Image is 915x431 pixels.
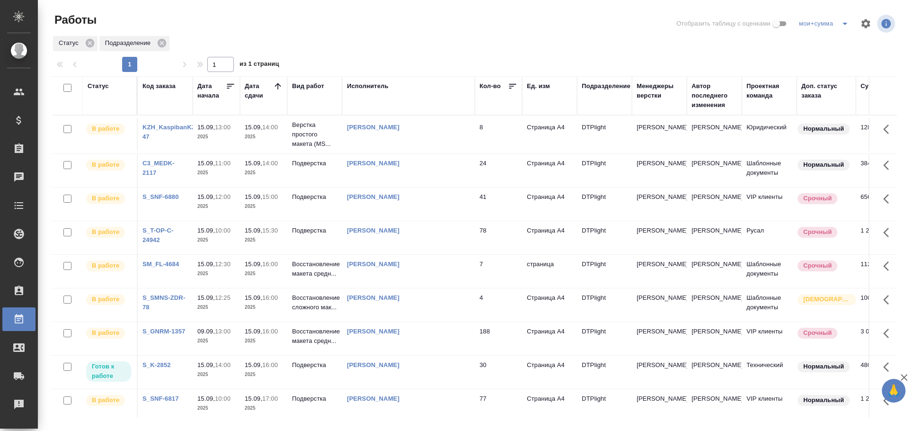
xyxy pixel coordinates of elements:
[197,361,215,368] p: 15.09,
[676,19,771,28] span: Отобразить таблицу с оценками
[142,395,179,402] a: S_SNF-6817
[197,395,215,402] p: 15.09,
[878,356,900,378] button: Здесь прячутся важные кнопки
[797,16,854,31] div: split button
[292,159,338,168] p: Подверстка
[886,381,902,401] span: 🙏
[878,221,900,244] button: Здесь прячутся важные кнопки
[637,123,682,132] p: [PERSON_NAME]
[527,81,550,91] div: Ед. изм
[85,260,132,272] div: Исполнитель выполняет работу
[197,227,215,234] p: 15.09,
[197,202,235,211] p: 2025
[197,269,235,278] p: 2025
[92,160,119,170] p: В работе
[245,260,262,268] p: 15.09,
[215,124,231,131] p: 13:00
[215,361,231,368] p: 14:00
[577,221,632,254] td: DTPlight
[522,188,577,221] td: Страница А4
[347,81,389,91] div: Исполнитель
[803,295,851,304] p: [DEMOGRAPHIC_DATA]
[687,288,742,322] td: [PERSON_NAME]
[878,288,900,311] button: Здесь прячутся важные кнопки
[742,322,797,355] td: VIP клиенты
[245,395,262,402] p: 15.09,
[856,118,903,151] td: 128,00 ₽
[522,389,577,422] td: Страница А4
[197,328,215,335] p: 09.09,
[292,394,338,404] p: Подверстка
[85,123,132,135] div: Исполнитель выполняет работу
[522,221,577,254] td: Страница А4
[803,362,844,371] p: Нормальный
[475,288,522,322] td: 4
[292,120,338,149] p: Верстка простого макета (MS...
[92,194,119,203] p: В работе
[262,193,278,200] p: 15:00
[245,202,283,211] p: 2025
[245,269,283,278] p: 2025
[52,12,97,27] span: Работы
[85,293,132,306] div: Исполнитель выполняет работу
[856,389,903,422] td: 1 232,00 ₽
[475,221,522,254] td: 78
[92,295,119,304] p: В работе
[878,154,900,177] button: Здесь прячутся важные кнопки
[742,389,797,422] td: VIP клиенты
[142,124,197,140] a: KZH_KaspibanKZ-47
[475,118,522,151] td: 8
[85,394,132,407] div: Исполнитель выполняет работу
[577,356,632,389] td: DTPlight
[245,160,262,167] p: 15.09,
[142,227,174,243] a: S_T-OP-C-24942
[240,58,279,72] span: из 1 страниц
[687,154,742,187] td: [PERSON_NAME]
[577,322,632,355] td: DTPlight
[85,226,132,239] div: Исполнитель выполняет работу
[878,188,900,210] button: Здесь прячутся важные кнопки
[803,328,832,338] p: Срочный
[637,260,682,269] p: [PERSON_NAME]
[245,328,262,335] p: 15.09,
[803,261,832,270] p: Срочный
[99,36,169,51] div: Подразделение
[142,361,171,368] a: S_K-2852
[197,294,215,301] p: 15.09,
[577,154,632,187] td: DTPlight
[142,294,185,311] a: S_SMNS-ZDR-78
[687,389,742,422] td: [PERSON_NAME]
[245,168,283,178] p: 2025
[577,389,632,422] td: DTPlight
[215,160,231,167] p: 11:00
[347,260,400,268] a: [PERSON_NAME]
[347,328,400,335] a: [PERSON_NAME]
[347,227,400,234] a: [PERSON_NAME]
[85,327,132,340] div: Исполнитель выполняет работу
[347,160,400,167] a: [PERSON_NAME]
[292,293,338,312] p: Восстановление сложного мак...
[803,124,844,134] p: Нормальный
[347,395,400,402] a: [PERSON_NAME]
[742,288,797,322] td: Шаблонные документы
[245,336,283,346] p: 2025
[92,328,119,338] p: В работе
[142,193,179,200] a: S_SNF-6880
[245,361,262,368] p: 15.09,
[637,81,682,100] div: Менеджеры верстки
[801,81,851,100] div: Доп. статус заказа
[878,389,900,412] button: Здесь прячутся важные кнопки
[197,193,215,200] p: 15.09,
[262,124,278,131] p: 14:00
[637,226,682,235] p: [PERSON_NAME]
[637,360,682,370] p: [PERSON_NAME]
[245,132,283,142] p: 2025
[522,255,577,288] td: страница
[197,260,215,268] p: 15.09,
[577,118,632,151] td: DTPlight
[92,124,119,134] p: В работе
[347,294,400,301] a: [PERSON_NAME]
[59,38,82,48] p: Статус
[856,322,903,355] td: 3 008,00 ₽
[85,360,132,383] div: Исполнитель может приступить к работе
